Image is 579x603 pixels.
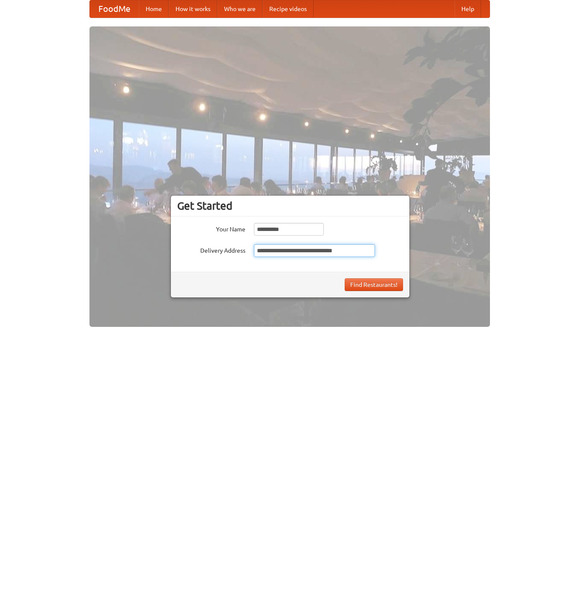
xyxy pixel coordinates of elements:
label: Your Name [177,223,245,234]
label: Delivery Address [177,244,245,255]
a: Home [139,0,169,17]
a: Who we are [217,0,262,17]
h3: Get Started [177,199,403,212]
a: FoodMe [90,0,139,17]
a: Recipe videos [262,0,314,17]
a: Help [455,0,481,17]
button: Find Restaurants! [345,278,403,291]
a: How it works [169,0,217,17]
